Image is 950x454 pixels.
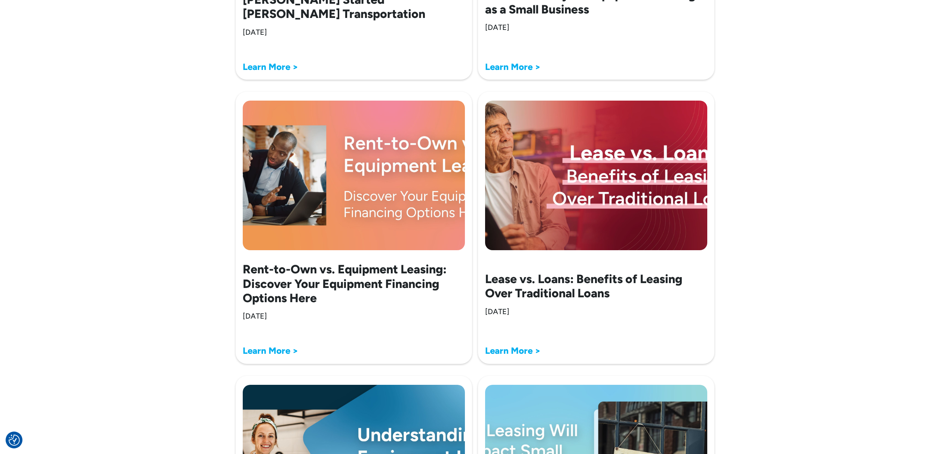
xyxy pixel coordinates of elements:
[485,345,540,356] a: Learn More >
[243,345,298,356] a: Learn More >
[9,435,20,446] img: Revisit consent button
[485,307,509,316] div: [DATE]
[243,61,298,72] a: Learn More >
[243,262,465,305] h2: Rent-to-Own vs. Equipment Leasing: Discover Your Equipment Financing Options Here
[243,27,267,37] div: [DATE]
[485,61,540,72] a: Learn More >
[243,311,267,321] div: [DATE]
[485,272,707,301] h2: Lease vs. Loans: Benefits of Leasing Over Traditional Loans
[485,22,509,32] div: [DATE]
[9,435,20,446] button: Consent Preferences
